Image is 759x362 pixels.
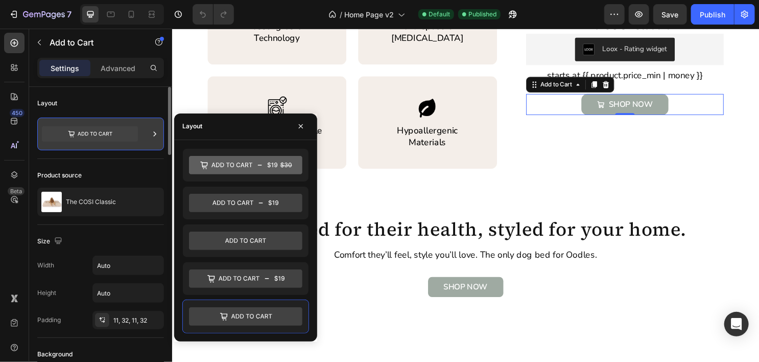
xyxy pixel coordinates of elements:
div: Padding [37,315,61,325]
div: Product source [37,171,82,180]
input: Auto [93,284,163,302]
div: Undo/Redo [193,4,234,25]
p: SHOP NOW [283,265,329,275]
a: SHOP NOW [267,259,346,280]
p: Advanced [101,63,135,74]
div: Height [37,288,56,298]
p: starts at {{ product.price_min | money }} [371,43,575,55]
img: product feature img [41,192,62,212]
button: 7 [4,4,76,25]
img: gempages_572669083955233944-6308d3ac-2735-4c9e-ba02-56ae75be7b4c.webp [254,70,279,95]
p: Hypoallergenic Materials [216,101,318,125]
img: loox.png [429,15,441,28]
p: Settings [51,63,79,74]
iframe: Design area [172,29,759,362]
span: Default [429,10,450,19]
p: Add to Cart [50,36,136,49]
p: 7 [67,8,72,20]
h2: Designed for their health, styled for your home. [51,197,562,223]
div: Layout [182,122,202,131]
span: Home Page v2 [344,9,394,20]
p: Comfort they’ll feel, style you’ll love. The only dog bed for Oodles. [154,230,459,242]
img: gempages_572669083955233944-dc5e221b-183b-4b45-9ae2-ffcc6b21df16.png [97,70,122,95]
div: Open Intercom Messenger [724,312,749,336]
input: Auto [93,256,163,275]
button: SHOP NOW [428,68,518,90]
div: 11, 32, 11, 32 [113,316,161,325]
div: Publish [700,9,725,20]
span: / [340,9,342,20]
div: Width [37,261,54,270]
div: SHOP NOW [456,74,502,84]
div: Size [37,235,64,248]
p: Removable, Washable Cover [58,101,160,125]
div: Background [37,350,73,359]
div: Layout [37,99,57,108]
div: Loox - Rating widget [449,15,517,26]
div: Add to Cart [383,54,420,63]
p: The COSI Classic [66,198,116,206]
button: Publish [691,4,734,25]
button: Save [653,4,687,25]
button: Loox - Rating widget [421,9,525,34]
span: Published [468,10,496,19]
span: Save [662,10,679,19]
div: Beta [8,187,25,195]
div: 450 [10,109,25,117]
